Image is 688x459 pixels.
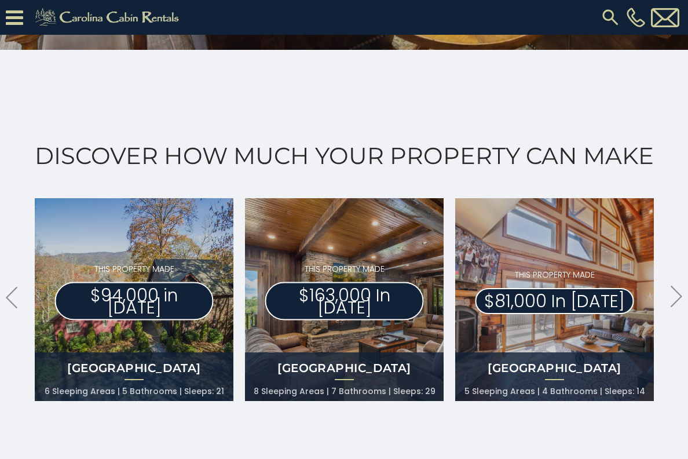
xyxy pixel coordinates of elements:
li: 4 Bathrooms [542,383,602,399]
li: 7 Bathrooms [331,383,391,399]
li: Sleeps: 14 [605,383,645,399]
p: THIS PROPERTY MADE [475,269,634,281]
a: [PHONE_NUMBER] [624,8,648,27]
a: THIS PROPERTY MADE $81,000 In [DATE] [GEOGRAPHIC_DATA] 5 Sleeping Areas 4 Bathrooms Sleeps: 14 [455,198,654,401]
h4: [GEOGRAPHIC_DATA] [245,360,444,376]
img: search-regular.svg [600,7,621,28]
li: Sleeps: 29 [393,383,436,399]
a: THIS PROPERTY MADE $163,000 In [DATE] [GEOGRAPHIC_DATA] 8 Sleeping Areas 7 Bathrooms Sleeps: 29 [245,198,444,401]
p: $94,000 in [DATE] [55,282,214,320]
li: 6 Sleeping Areas [45,383,120,399]
p: THIS PROPERTY MADE [265,263,424,275]
li: 8 Sleeping Areas [254,383,329,399]
h4: [GEOGRAPHIC_DATA] [35,360,233,376]
img: Khaki-logo.png [29,6,189,29]
li: 5 Sleeping Areas [464,383,540,399]
li: 5 Bathrooms [122,383,182,399]
h4: [GEOGRAPHIC_DATA] [455,360,654,376]
h2: Discover How Much Your Property Can Make [29,143,659,169]
p: $163,000 In [DATE] [265,282,424,320]
p: THIS PROPERTY MADE [55,263,214,275]
li: Sleeps: 21 [184,383,224,399]
a: THIS PROPERTY MADE $94,000 in [DATE] [GEOGRAPHIC_DATA] 6 Sleeping Areas 5 Bathrooms Sleeps: 21 [35,198,233,401]
p: $81,000 In [DATE] [475,288,634,314]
